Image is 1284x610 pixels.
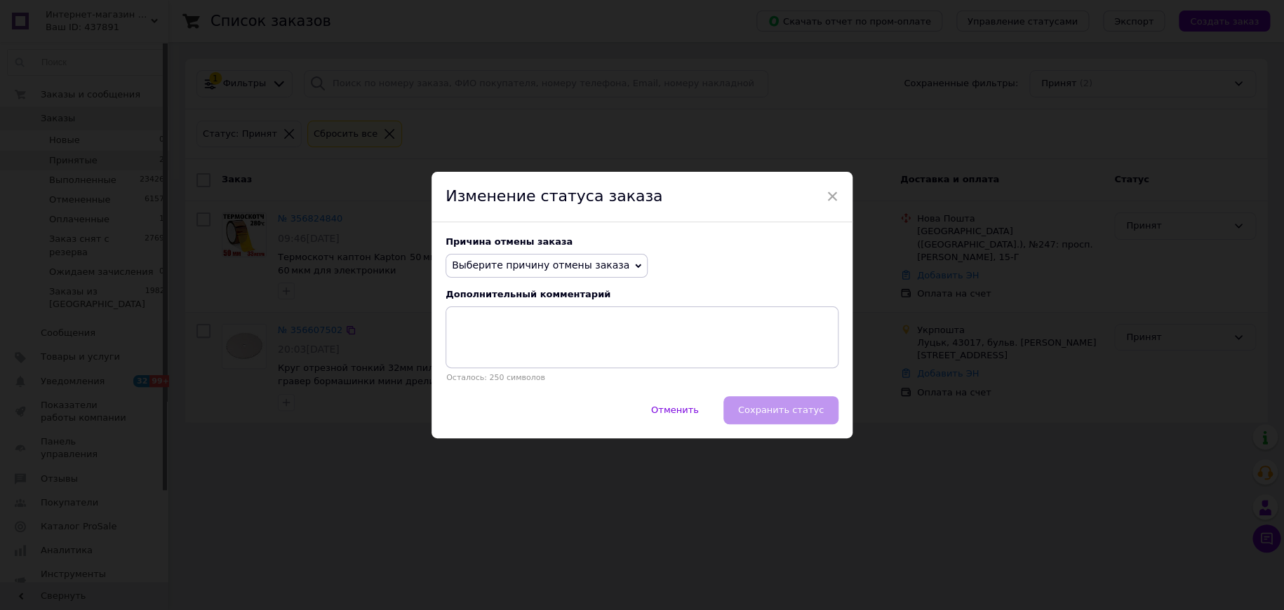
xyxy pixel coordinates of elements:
[452,259,629,271] span: Выберите причину отмены заказа
[446,373,838,382] p: Осталось: 250 символов
[636,396,714,424] button: Отменить
[651,405,699,415] span: Отменить
[432,172,852,222] div: Изменение статуса заказа
[446,289,838,299] div: Дополнительный комментарий
[446,236,838,247] div: Причина отмены заказа
[826,184,838,208] span: ×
